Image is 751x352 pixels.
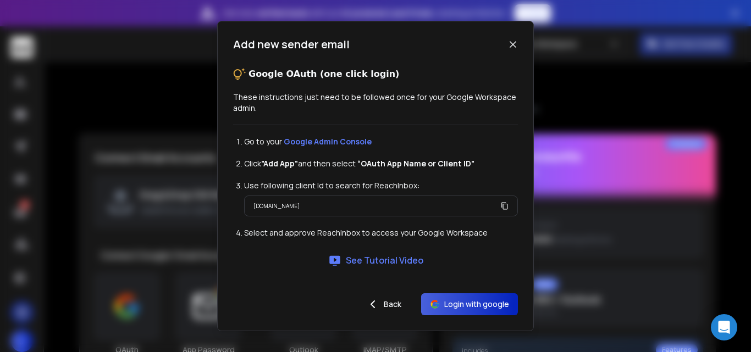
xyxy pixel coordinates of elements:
li: Select and approve ReachInbox to access your Google Workspace [244,227,518,238]
p: Google OAuth (one click login) [249,68,399,81]
p: These instructions just need to be followed once for your Google Workspace admin. [233,92,518,114]
button: Login with google [421,293,518,315]
button: Back [357,293,410,315]
strong: “OAuth App Name or Client ID” [357,158,474,169]
strong: ”Add App” [261,158,298,169]
li: Click and then select [244,158,518,169]
h1: Add new sender email [233,37,350,52]
p: [DOMAIN_NAME] [253,200,300,211]
a: See Tutorial Video [328,254,423,267]
div: Open Intercom Messenger [711,314,737,340]
a: Google Admin Console [284,136,372,147]
li: Go to your [244,136,518,147]
img: tips [233,68,246,81]
li: Use following client Id to search for ReachInbox: [244,180,518,191]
